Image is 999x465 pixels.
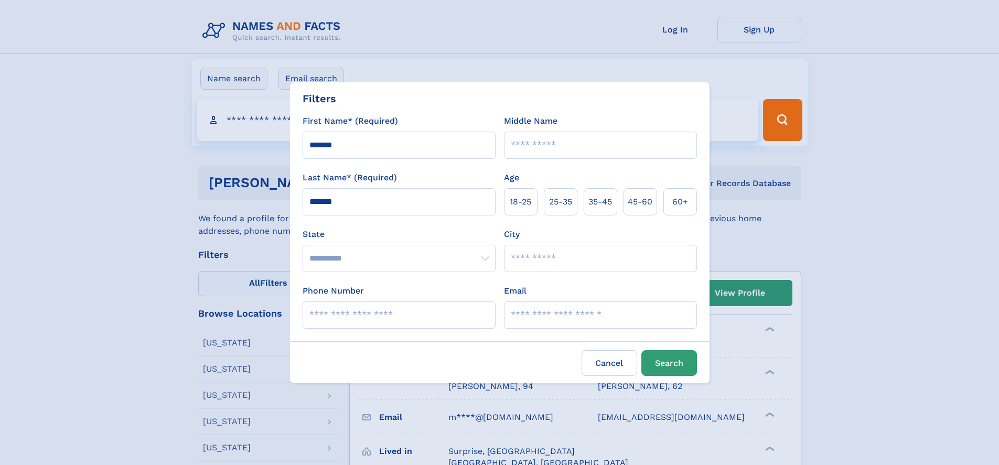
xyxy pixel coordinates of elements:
[549,196,572,208] span: 25‑35
[510,196,531,208] span: 18‑25
[641,350,697,376] button: Search
[303,171,397,184] label: Last Name* (Required)
[628,196,652,208] span: 45‑60
[582,350,637,376] label: Cancel
[504,171,519,184] label: Age
[588,196,612,208] span: 35‑45
[504,228,520,241] label: City
[303,228,496,241] label: State
[504,285,527,297] label: Email
[303,91,336,106] div: Filters
[504,115,557,127] label: Middle Name
[672,196,688,208] span: 60+
[303,285,364,297] label: Phone Number
[303,115,398,127] label: First Name* (Required)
